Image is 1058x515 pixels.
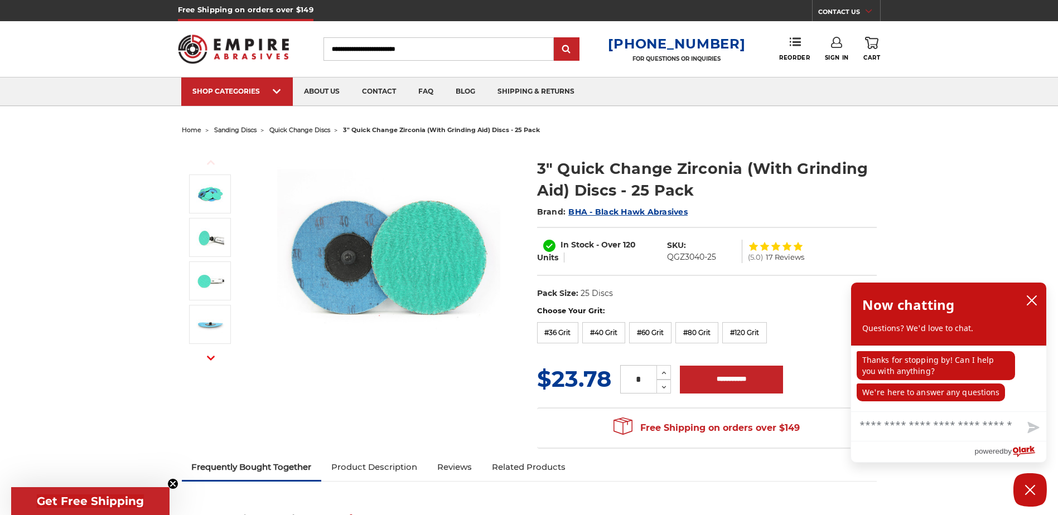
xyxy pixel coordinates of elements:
[825,54,849,61] span: Sign In
[537,207,566,217] span: Brand:
[427,455,482,479] a: Reviews
[851,346,1046,411] div: chat
[11,487,170,515] div: Get Free ShippingClose teaser
[613,417,800,439] span: Free Shipping on orders over $149
[37,494,144,508] span: Get Free Shipping
[779,37,810,61] a: Reorder
[974,444,1003,458] span: powered
[482,455,576,479] a: Related Products
[818,6,880,21] a: CONTACT US
[182,455,322,479] a: Frequently Bought Together
[1004,444,1012,458] span: by
[537,365,611,392] span: $23.78
[351,77,407,106] a: contact
[197,150,224,174] button: Previous
[277,146,500,369] img: 3 Inch Quick Change Discs with Grinding Aid
[1018,415,1046,441] button: Send message
[196,267,224,295] img: Die Grinder Sanding Disc
[863,37,880,61] a: Cart
[581,288,613,299] dd: 25 Discs
[568,207,688,217] a: BHA - Black Hawk Abrasives
[863,54,880,61] span: Cart
[862,323,1035,334] p: Questions? We'd love to chat.
[974,441,1046,462] a: Powered by Olark
[537,288,578,299] dt: Pack Size:
[192,87,282,95] div: SHOP CATEGORIES
[407,77,445,106] a: faq
[196,180,224,208] img: 3 Inch Quick Change Discs with Grinding Aid
[857,351,1015,380] p: Thanks for stopping by! Can I help you with anything?
[667,240,686,251] dt: SKU:
[343,126,540,134] span: 3" quick change zirconia (with grinding aid) discs - 25 pack
[178,27,289,71] img: Empire Abrasives
[197,346,224,370] button: Next
[608,36,745,52] a: [PHONE_NUMBER]
[196,224,224,251] img: Air grinder Sanding Disc
[445,77,486,106] a: blog
[766,254,804,261] span: 17 Reviews
[293,77,351,106] a: about us
[537,158,877,201] h1: 3" Quick Change Zirconia (With Grinding Aid) Discs - 25 Pack
[167,478,178,489] button: Close teaser
[862,294,954,316] h2: Now chatting
[748,254,763,261] span: (5.0)
[321,455,427,479] a: Product Description
[537,252,558,263] span: Units
[779,54,810,61] span: Reorder
[608,55,745,62] p: FOR QUESTIONS OR INQUIRIES
[857,383,1005,401] p: We're here to answer any questions
[1013,473,1047,507] button: Close Chatbox
[196,310,224,338] img: Zirconia with Grinding Aid Roloc Disc
[555,38,578,61] input: Submit
[623,240,636,250] span: 120
[537,305,877,317] label: Choose Your Grit:
[269,126,330,134] a: quick change discs
[486,77,586,106] a: shipping & returns
[182,126,201,134] a: home
[596,240,621,250] span: - Over
[851,282,1047,463] div: olark chatbox
[1023,292,1041,309] button: close chatbox
[561,240,594,250] span: In Stock
[667,251,716,263] dd: QGZ3040-25
[214,126,257,134] a: sanding discs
